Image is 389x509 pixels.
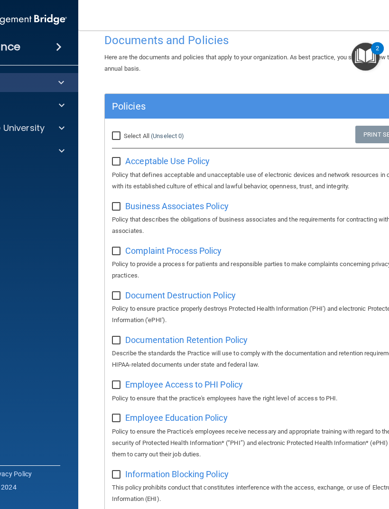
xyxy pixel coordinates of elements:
span: Documentation Retention Policy [125,335,248,345]
iframe: Drift Widget Chat Controller [225,442,378,480]
span: Business Associates Policy [125,201,229,211]
span: Select All [124,132,149,139]
span: Acceptable Use Policy [125,156,210,166]
span: Employee Education Policy [125,413,228,423]
input: Select All (Unselect 0) [112,132,123,140]
h5: Policies [112,101,346,111]
button: Open Resource Center, 2 new notifications [352,43,380,71]
span: Employee Access to PHI Policy [125,379,243,389]
a: (Unselect 0) [151,132,184,139]
span: Complaint Process Policy [125,246,222,256]
span: Information Blocking Policy [125,469,229,479]
span: Document Destruction Policy [125,290,236,300]
div: 2 [376,48,379,61]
